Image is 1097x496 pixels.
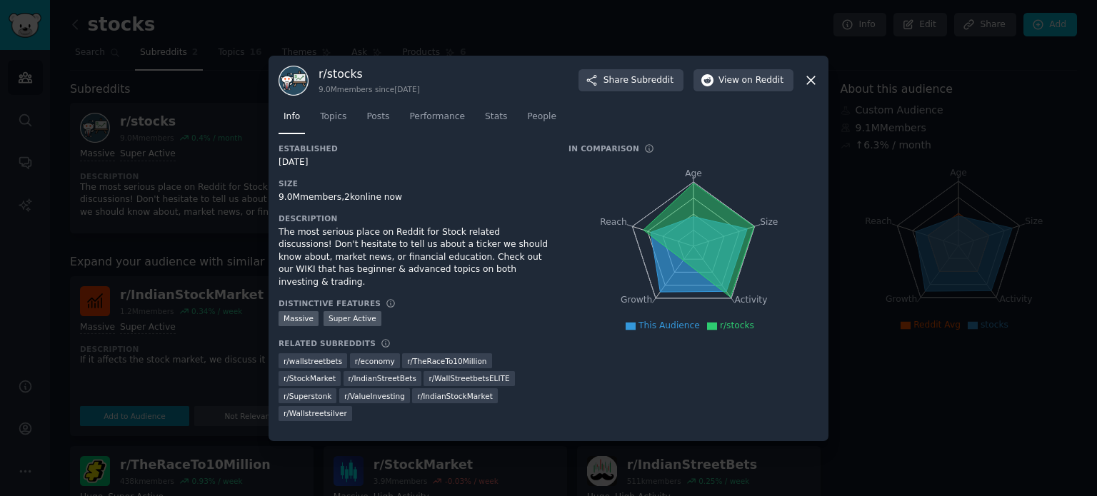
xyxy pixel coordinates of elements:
span: r/ wallstreetbets [284,356,342,366]
a: Stats [480,106,512,135]
span: Share [603,74,673,87]
a: Performance [404,106,470,135]
a: Info [279,106,305,135]
img: stocks [279,66,309,96]
span: r/ TheRaceTo10Million [407,356,486,366]
div: The most serious place on Reddit for Stock related discussions! Don't hesitate to tell us about a... [279,226,548,289]
h3: Established [279,143,548,153]
h3: Size [279,178,548,188]
span: r/stocks [720,320,754,330]
span: r/ Wallstreetsilver [284,408,347,418]
span: Topics [320,111,346,123]
a: People [522,106,561,135]
tspan: Size [760,216,778,226]
span: r/ WallStreetbetsELITE [429,373,509,383]
tspan: Growth [621,295,652,305]
tspan: Reach [600,216,627,226]
span: Stats [485,111,507,123]
span: Posts [366,111,389,123]
span: Subreddit [631,74,673,87]
button: Viewon Reddit [693,69,793,92]
h3: Description [279,213,548,223]
div: [DATE] [279,156,548,169]
div: Massive [279,311,319,326]
h3: r/ stocks [319,66,420,81]
span: r/ ValueInvesting [344,391,405,401]
tspan: Age [685,168,702,178]
span: r/ Superstonk [284,391,331,401]
a: Topics [315,106,351,135]
button: ShareSubreddit [578,69,683,92]
span: People [527,111,556,123]
a: Posts [361,106,394,135]
tspan: Activity [735,295,768,305]
h3: Related Subreddits [279,338,376,348]
span: View [718,74,783,87]
h3: Distinctive Features [279,298,381,308]
span: r/ economy [355,356,395,366]
div: 9.0M members, 2k online now [279,191,548,204]
div: 9.0M members since [DATE] [319,84,420,94]
span: This Audience [638,320,700,330]
div: Super Active [324,311,381,326]
span: r/ IndianStockMarket [417,391,492,401]
span: r/ IndianStreetBets [349,373,416,383]
span: r/ StockMarket [284,373,336,383]
h3: In Comparison [568,143,639,153]
span: Info [284,111,300,123]
span: Performance [409,111,465,123]
span: on Reddit [742,74,783,87]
